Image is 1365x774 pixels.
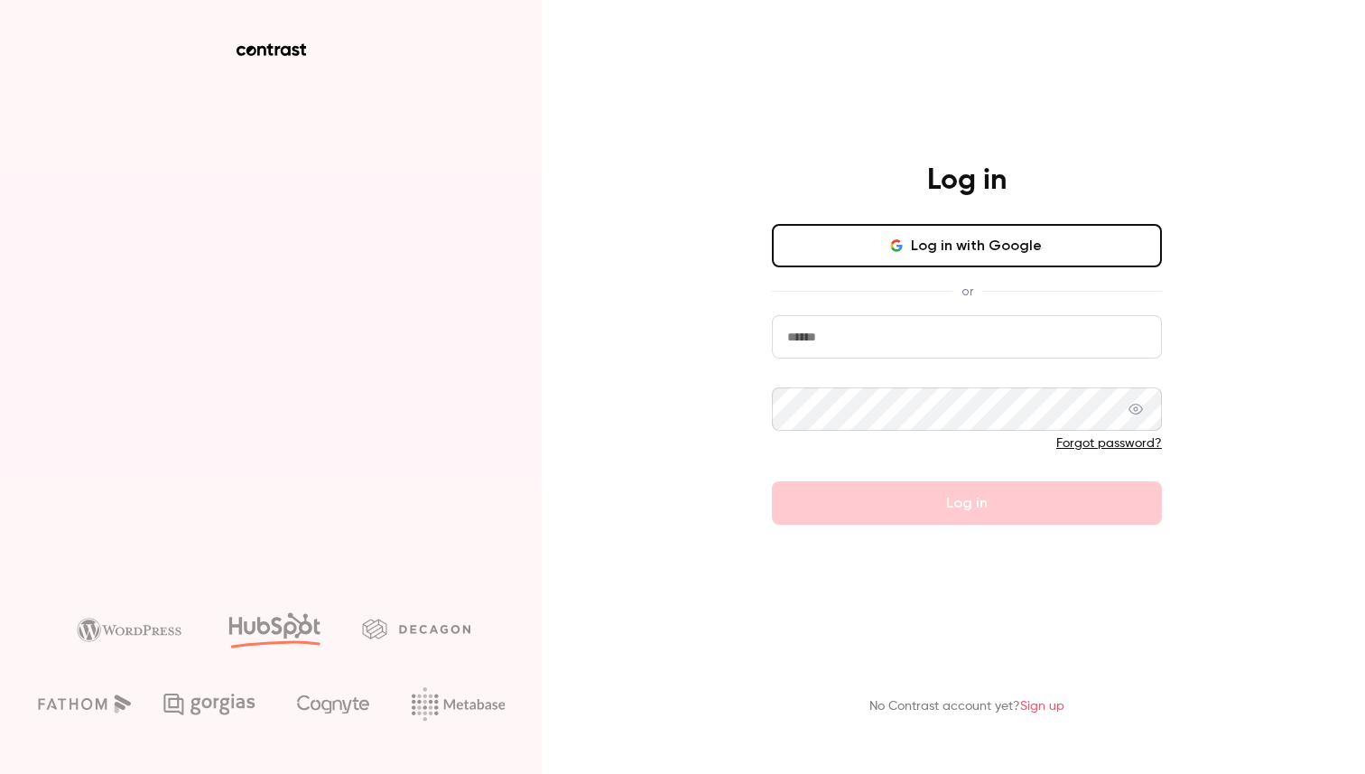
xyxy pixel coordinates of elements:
[952,282,982,301] span: or
[1020,700,1064,713] a: Sign up
[1056,437,1162,450] a: Forgot password?
[772,224,1162,267] button: Log in with Google
[927,163,1007,199] h4: Log in
[869,697,1064,716] p: No Contrast account yet?
[362,619,470,639] img: decagon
